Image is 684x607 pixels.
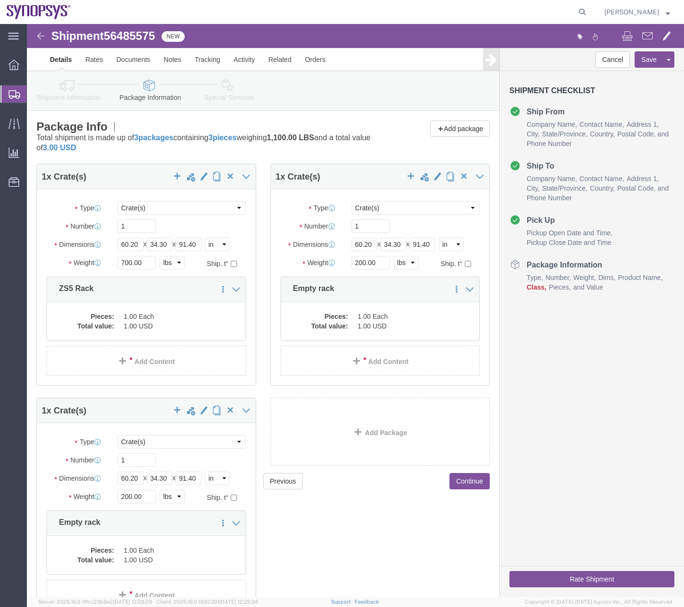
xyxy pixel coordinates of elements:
[525,598,672,606] span: Copyright © [DATE]-[DATE] Agistix Inc., All Rights Reserved
[38,599,152,605] span: Server: 2025.16.0-1ffcc23b9e2
[27,24,684,597] iframe: FS Legacy Container
[156,599,258,605] span: Client: 2025.16.0-1592391
[604,7,659,17] span: Zach Anderson
[219,599,258,605] span: [DATE] 12:25:34
[113,599,152,605] span: [DATE] 12:29:29
[7,5,71,19] img: logo
[604,6,671,18] button: [PERSON_NAME]
[354,599,379,605] a: Feedback
[331,599,355,605] a: Support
